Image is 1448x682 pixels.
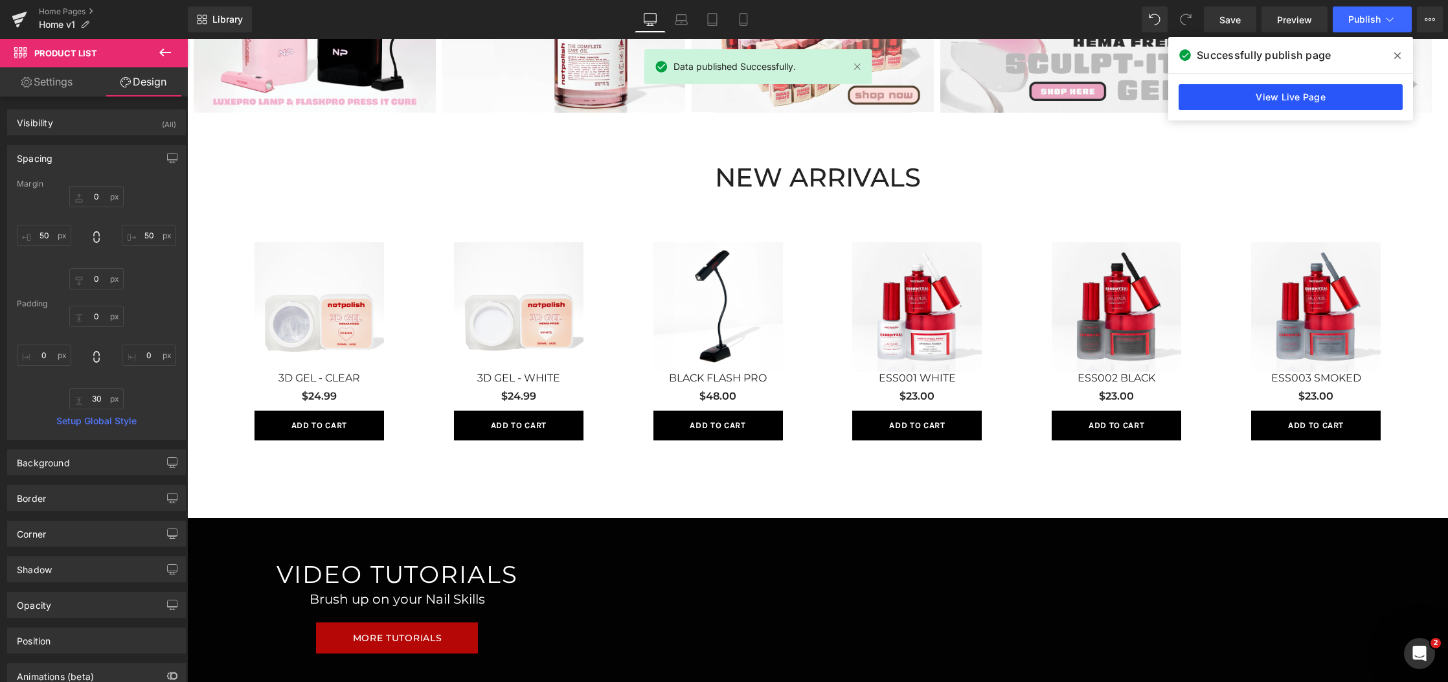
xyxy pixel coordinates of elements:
[67,372,197,402] button: Add To Cart
[122,345,176,366] input: 0
[512,350,549,372] span: $48.00
[17,225,71,246] input: 0
[1179,84,1403,110] a: View Live Page
[466,372,596,402] button: Add To Cart
[482,333,580,356] a: BLACK FLASH PRO
[712,350,747,372] span: $23.00
[503,381,558,391] span: Add To Cart
[69,186,124,207] input: 0
[267,372,396,402] button: Add To Cart
[267,203,396,333] img: 3D GEL - WHITE
[1404,638,1435,669] iframe: Intercom live chat
[635,6,666,32] a: Desktop
[901,381,957,391] span: Add To Cart
[1064,203,1193,333] img: ESS003 SMOKED
[17,664,94,682] div: Animations (beta)
[69,306,124,327] input: 0
[23,547,398,574] h1: Brush up on your Nail Skills
[1348,14,1381,25] span: Publish
[122,225,176,246] input: 0
[1417,6,1443,32] button: More
[665,203,795,333] img: ESS001 WHITE
[1173,6,1199,32] button: Redo
[39,19,75,30] span: Home v1
[1064,372,1193,402] button: Add To Cart
[1431,638,1441,648] span: 2
[17,521,46,540] div: Corner
[912,350,947,372] span: $23.00
[17,628,51,646] div: Position
[104,381,160,391] span: Add To Cart
[673,60,796,74] span: Data published Successfully.
[17,179,176,188] div: Margin
[17,299,176,308] div: Padding
[162,110,176,131] div: (All)
[17,146,52,164] div: Spacing
[67,203,197,333] img: 3D GEL - CLEAR
[1197,47,1331,63] span: Successfully publish page
[91,333,173,356] a: 3D GEL - CLEAR
[17,486,46,504] div: Border
[865,203,994,333] img: ESS002 BLACK
[212,14,243,25] span: Library
[34,48,97,58] span: Product List
[304,381,359,391] span: Add To Cart
[1111,350,1146,372] span: $23.00
[702,381,758,391] span: Add To Cart
[666,6,697,32] a: Laptop
[1142,6,1168,32] button: Undo
[166,591,255,608] span: MORE TUTORIALS
[69,388,124,409] input: 0
[69,268,124,290] input: 0
[1333,6,1412,32] button: Publish
[466,203,596,333] img: BLACK FLASH PRO
[39,6,188,17] a: Home Pages
[692,333,769,356] a: ESS001 WHITE
[890,333,968,356] a: ESS002 BLACK
[10,525,411,546] h1: VIDEO TUTORIALS
[1084,333,1174,356] a: ESS003 SMOKED
[129,584,291,615] a: MORE TUTORIALS
[17,450,70,468] div: Background
[1219,13,1241,27] span: Save
[314,350,349,372] span: $24.99
[17,593,51,611] div: Opacity
[17,557,52,575] div: Shadow
[728,6,759,32] a: Mobile
[17,110,53,128] div: Visibility
[17,416,176,426] a: Setup Global Style
[17,345,71,366] input: 0
[665,372,795,402] button: Add To Cart
[697,6,728,32] a: Tablet
[865,372,994,402] button: Add To Cart
[188,6,252,32] a: New Library
[96,67,190,97] a: Design
[290,333,373,356] a: 3D GEL - WHITE
[115,350,150,372] span: $24.99
[1101,381,1157,391] span: Add To Cart
[1277,13,1312,27] span: Preview
[1261,6,1328,32] a: Preview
